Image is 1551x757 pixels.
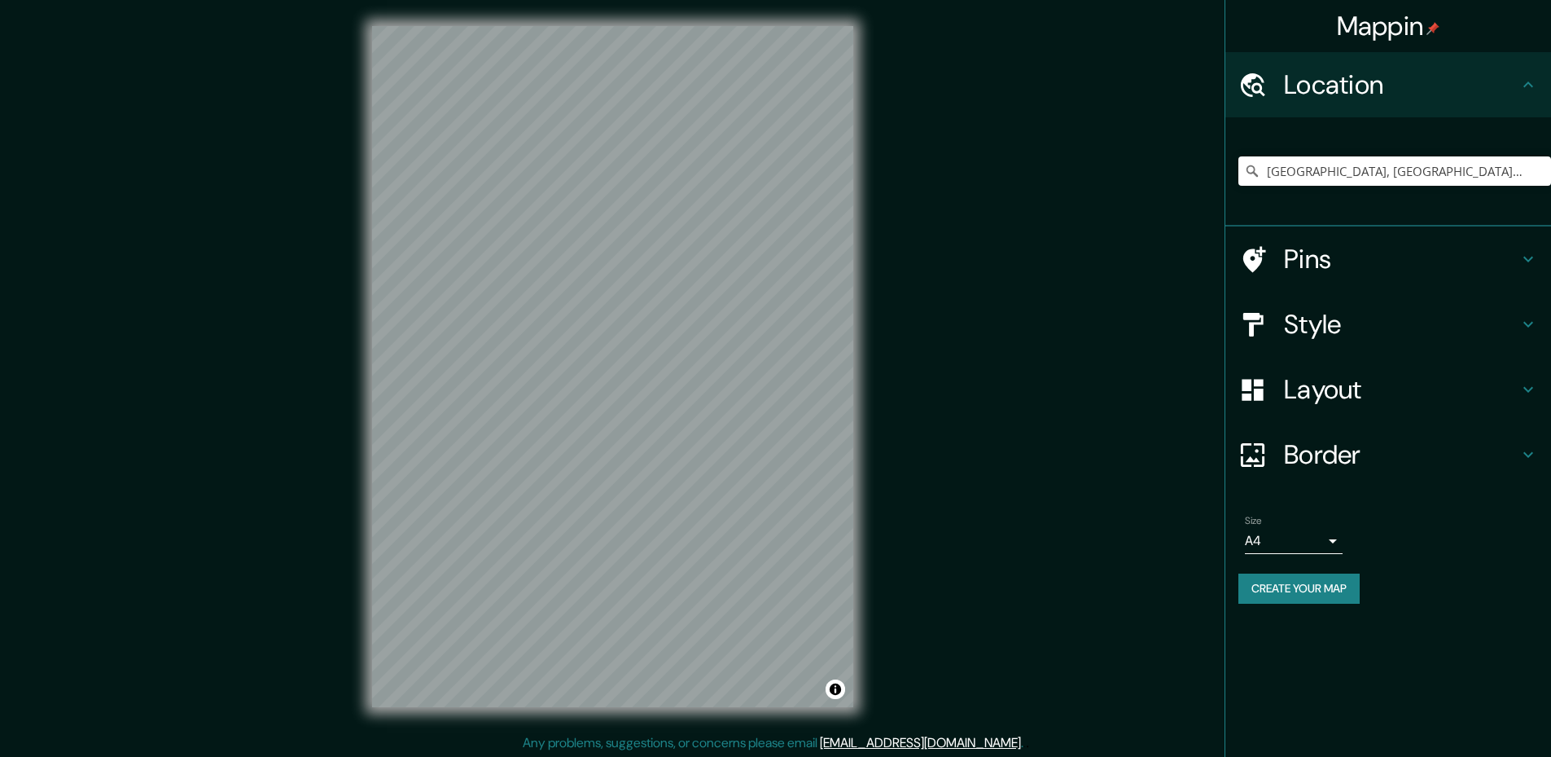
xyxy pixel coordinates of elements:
h4: Pins [1284,243,1518,275]
label: Size [1245,514,1262,528]
div: Border [1225,422,1551,487]
input: Pick your city or area [1238,156,1551,186]
div: Location [1225,52,1551,117]
div: A4 [1245,528,1343,554]
h4: Style [1284,308,1518,341]
div: Pins [1225,227,1551,292]
div: Layout [1225,357,1551,422]
h4: Mappin [1337,10,1440,42]
button: Toggle attribution [826,680,845,699]
h4: Location [1284,68,1518,101]
div: . [1026,733,1029,753]
a: [EMAIL_ADDRESS][DOMAIN_NAME] [820,734,1021,751]
canvas: Map [372,26,853,707]
img: pin-icon.png [1426,22,1439,35]
h4: Border [1284,438,1518,471]
p: Any problems, suggestions, or concerns please email . [523,733,1023,753]
div: Style [1225,292,1551,357]
div: . [1023,733,1026,753]
h4: Layout [1284,373,1518,406]
button: Create your map [1238,574,1360,604]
